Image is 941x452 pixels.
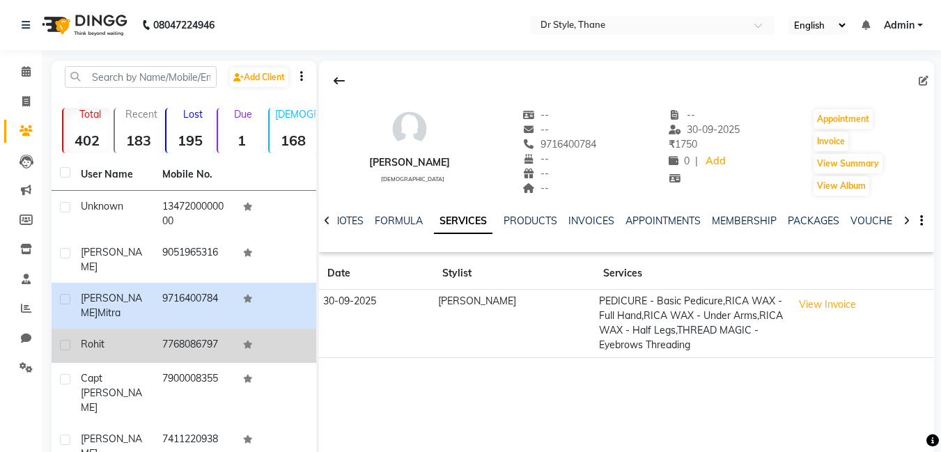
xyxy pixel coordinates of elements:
[814,176,869,196] button: View Album
[434,290,595,358] td: [PERSON_NAME]
[166,132,214,149] strong: 195
[275,108,317,120] p: [DEMOGRAPHIC_DATA]
[120,108,162,120] p: Recent
[595,290,788,358] td: PEDICURE - Basic Pedicure,RICA WAX - Full Hand,RICA WAX - Under Arms,RICA WAX - Half Legs,THREAD ...
[712,215,777,227] a: MEMBERSHIP
[522,109,549,121] span: --
[595,258,788,290] th: Services
[270,132,317,149] strong: 168
[850,215,905,227] a: VOUCHERS
[788,215,839,227] a: PACKAGES
[695,154,698,169] span: |
[814,132,848,151] button: Invoice
[434,258,595,290] th: Stylist
[332,215,364,227] a: NOTES
[884,18,915,33] span: Admin
[325,68,354,94] div: Back to Client
[98,306,120,319] span: mitra
[669,138,675,150] span: ₹
[153,6,215,45] b: 08047224946
[154,329,235,363] td: 7768086797
[669,138,697,150] span: 1750
[814,154,882,173] button: View Summary
[81,246,142,273] span: [PERSON_NAME]
[625,215,701,227] a: APPOINTMENTS
[504,215,557,227] a: PRODUCTS
[69,108,111,120] p: Total
[172,108,214,120] p: Lost
[154,363,235,423] td: 7900008355
[669,123,740,136] span: 30-09-2025
[115,132,162,149] strong: 183
[568,215,614,227] a: INVOICES
[522,138,596,150] span: 9716400784
[319,290,434,358] td: 30-09-2025
[81,372,142,414] span: capt [PERSON_NAME]
[669,155,690,167] span: 0
[36,6,131,45] img: logo
[814,109,873,129] button: Appointment
[522,167,549,180] span: --
[81,338,104,350] span: rohit
[381,176,444,182] span: [DEMOGRAPHIC_DATA]
[369,155,450,170] div: [PERSON_NAME]
[72,159,154,191] th: User Name
[230,68,288,87] a: Add Client
[522,182,549,194] span: --
[522,123,549,136] span: --
[434,209,492,234] a: SERVICES
[389,108,430,150] img: avatar
[154,191,235,237] td: 1347200000000
[319,258,434,290] th: Date
[669,109,695,121] span: --
[81,200,123,212] span: unknown
[703,152,728,171] a: Add
[375,215,423,227] a: FORMULA
[63,132,111,149] strong: 402
[81,292,142,319] span: [PERSON_NAME]
[218,132,265,149] strong: 1
[522,153,549,165] span: --
[154,237,235,283] td: 9051965316
[221,108,265,120] p: Due
[154,159,235,191] th: Mobile No.
[793,294,862,315] button: View Invoice
[154,283,235,329] td: 9716400784
[65,66,217,88] input: Search by Name/Mobile/Email/Code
